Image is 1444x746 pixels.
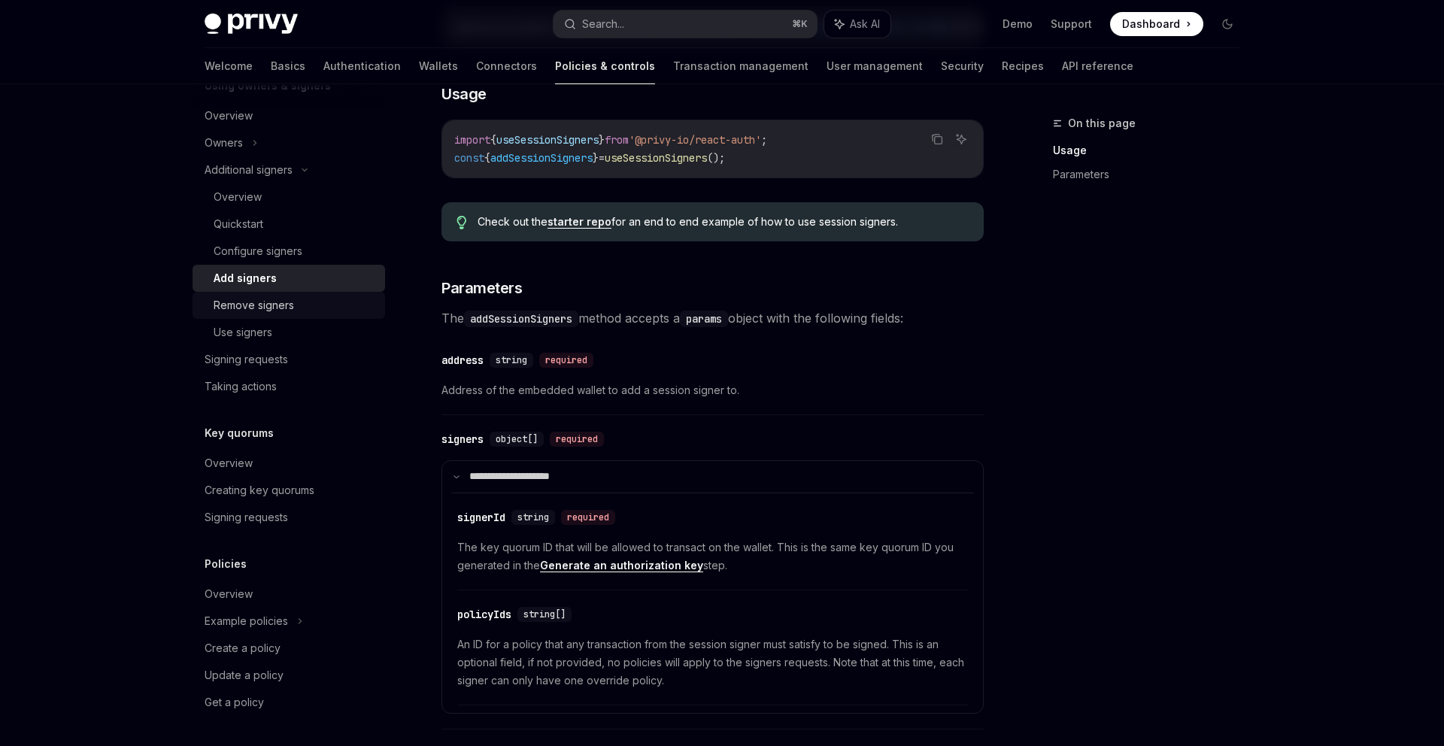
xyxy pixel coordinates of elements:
[1110,12,1203,36] a: Dashboard
[214,215,263,233] div: Quickstart
[457,538,968,575] span: The key quorum ID that will be allowed to transact on the wallet. This is the same key quorum ID ...
[540,559,703,572] a: Generate an authorization key
[193,183,385,211] a: Overview
[205,555,247,573] h5: Policies
[193,450,385,477] a: Overview
[792,18,808,30] span: ⌘ K
[464,311,578,327] code: addSessionSigners
[496,354,527,366] span: string
[441,308,984,329] span: The method accepts a object with the following fields:
[523,608,566,620] span: string[]
[1051,17,1092,32] a: Support
[193,662,385,689] a: Update a policy
[205,585,253,603] div: Overview
[850,17,880,32] span: Ask AI
[193,319,385,346] a: Use signers
[827,48,923,84] a: User management
[214,296,294,314] div: Remove signers
[214,188,262,206] div: Overview
[941,48,984,84] a: Security
[1062,48,1133,84] a: API reference
[539,353,593,368] div: required
[680,311,728,327] code: params
[761,133,767,147] span: ;
[605,151,707,165] span: useSessionSigners
[1053,162,1251,186] a: Parameters
[205,48,253,84] a: Welcome
[214,242,302,260] div: Configure signers
[605,133,629,147] span: from
[193,504,385,531] a: Signing requests
[673,48,808,84] a: Transaction management
[205,378,277,396] div: Taking actions
[193,689,385,716] a: Get a policy
[193,373,385,400] a: Taking actions
[1122,17,1180,32] span: Dashboard
[478,214,969,229] span: Check out the for an end to end example of how to use session signers.
[476,48,537,84] a: Connectors
[193,102,385,129] a: Overview
[205,424,274,442] h5: Key quorums
[441,381,984,399] span: Address of the embedded wallet to add a session signer to.
[205,454,253,472] div: Overview
[441,277,522,299] span: Parameters
[548,215,611,229] a: starter repo
[193,581,385,608] a: Overview
[599,133,605,147] span: }
[193,635,385,662] a: Create a policy
[490,151,593,165] span: addSessionSigners
[193,477,385,504] a: Creating key quorums
[205,14,298,35] img: dark logo
[205,350,288,368] div: Signing requests
[441,83,487,105] span: Usage
[550,432,604,447] div: required
[419,48,458,84] a: Wallets
[441,353,484,368] div: address
[707,151,725,165] span: ();
[599,151,605,165] span: =
[824,11,890,38] button: Ask AI
[496,133,599,147] span: useSessionSigners
[951,129,971,149] button: Ask AI
[457,635,968,690] span: An ID for a policy that any transaction from the session signer must satisfy to be signed. This i...
[205,481,314,499] div: Creating key quorums
[496,433,538,445] span: object[]
[554,11,817,38] button: Search...⌘K
[205,107,253,125] div: Overview
[441,432,484,447] div: signers
[193,238,385,265] a: Configure signers
[454,151,484,165] span: const
[582,15,624,33] div: Search...
[205,639,281,657] div: Create a policy
[517,511,549,523] span: string
[1215,12,1239,36] button: Toggle dark mode
[323,48,401,84] a: Authentication
[593,151,599,165] span: }
[555,48,655,84] a: Policies & controls
[1068,114,1136,132] span: On this page
[214,269,277,287] div: Add signers
[193,265,385,292] a: Add signers
[561,510,615,525] div: required
[205,612,288,630] div: Example policies
[214,323,272,341] div: Use signers
[927,129,947,149] button: Copy the contents from the code block
[1002,48,1044,84] a: Recipes
[1053,138,1251,162] a: Usage
[271,48,305,84] a: Basics
[205,508,288,526] div: Signing requests
[1003,17,1033,32] a: Demo
[193,346,385,373] a: Signing requests
[454,133,490,147] span: import
[457,510,505,525] div: signerId
[193,292,385,319] a: Remove signers
[205,666,284,684] div: Update a policy
[205,693,264,711] div: Get a policy
[205,134,243,152] div: Owners
[457,607,511,622] div: policyIds
[629,133,761,147] span: '@privy-io/react-auth'
[490,133,496,147] span: {
[193,211,385,238] a: Quickstart
[205,161,293,179] div: Additional signers
[457,216,467,229] svg: Tip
